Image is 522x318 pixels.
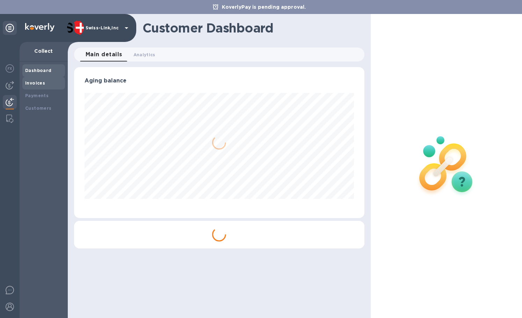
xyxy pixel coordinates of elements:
p: Collect [25,48,62,55]
b: Payments [25,93,49,98]
h3: Aging balance [85,78,354,84]
p: Swiss-Link,Inc [86,26,121,30]
b: Invoices [25,80,45,86]
img: Foreign exchange [6,64,14,73]
div: Unpin categories [3,21,17,35]
h1: Customer Dashboard [143,21,360,35]
span: Main details [86,50,122,59]
span: Analytics [133,51,155,58]
img: Logo [25,23,55,31]
p: KoverlyPay is pending approval. [218,3,310,10]
b: Customers [25,106,52,111]
b: Dashboard [25,68,52,73]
